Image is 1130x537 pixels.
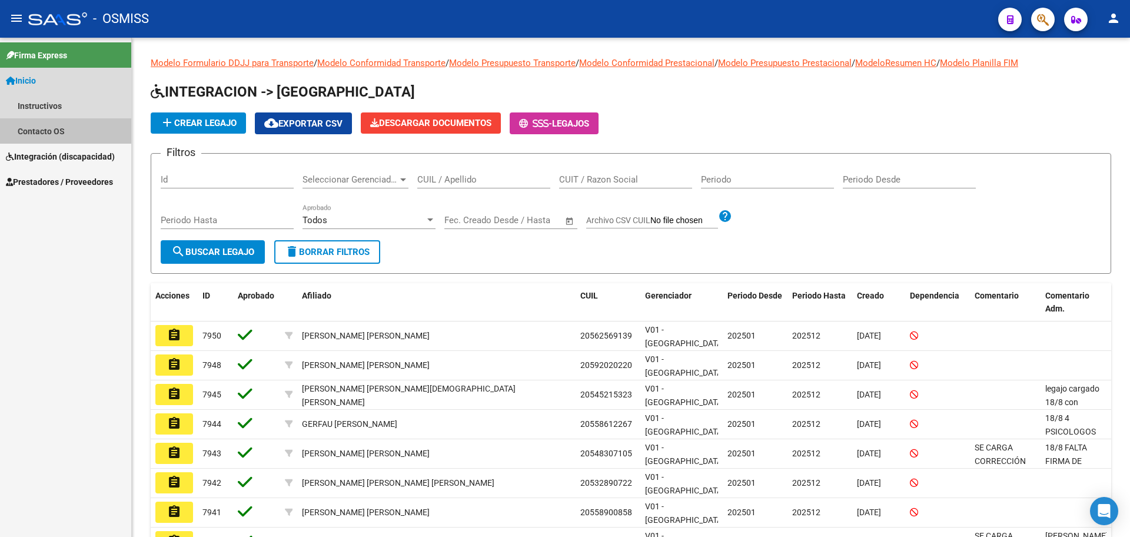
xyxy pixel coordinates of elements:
span: Gerenciador [645,291,692,300]
mat-icon: assignment [167,328,181,342]
div: [PERSON_NAME] [PERSON_NAME] [302,506,430,519]
span: Integración (discapacidad) [6,150,115,163]
span: V01 - [GEOGRAPHIC_DATA] [645,443,724,466]
button: Crear Legajo [151,112,246,134]
mat-icon: assignment [167,475,181,489]
span: Exportar CSV [264,118,343,129]
span: 20545215323 [580,390,632,399]
a: Modelo Conformidad Transporte [317,58,446,68]
span: - OSMISS [93,6,149,32]
span: legajo cargado 18/8 con facturacion cargada anteriormente!!! FALTA DOCU PSICOLOGIA FALTA FIRMA DE... [1045,384,1106,514]
button: Open calendar [563,214,577,228]
span: 20592020220 [580,360,632,370]
datatable-header-cell: Afiliado [297,283,576,322]
span: 202501 [727,419,756,429]
span: Aprobado [238,291,274,300]
span: [DATE] [857,508,881,517]
div: Open Intercom Messenger [1090,497,1118,525]
span: V01 - [GEOGRAPHIC_DATA] [645,384,724,407]
span: Dependencia [910,291,959,300]
span: CUIL [580,291,598,300]
button: Borrar Filtros [274,240,380,264]
span: Archivo CSV CUIL [586,216,650,225]
span: 20558612267 [580,419,632,429]
h3: Filtros [161,144,201,161]
span: 20558900858 [580,508,632,517]
a: Modelo Presupuesto Transporte [449,58,576,68]
span: 7944 [202,419,221,429]
div: GERFAU [PERSON_NAME] [302,417,397,431]
a: Modelo Formulario DDJJ para Transporte [151,58,314,68]
datatable-header-cell: Comentario Adm. [1041,283,1111,322]
span: [DATE] [857,390,881,399]
span: ID [202,291,210,300]
span: V01 - [GEOGRAPHIC_DATA] [645,413,724,436]
span: Acciones [155,291,190,300]
input: Fecha fin [503,215,560,226]
span: SE CARGA CORRECCIÓN [975,443,1026,466]
a: ModeloResumen HC [855,58,936,68]
span: 20548307105 [580,449,632,458]
span: [DATE] [857,419,881,429]
span: 202512 [792,331,820,340]
span: 202501 [727,331,756,340]
input: Archivo CSV CUIL [650,216,718,226]
span: 202512 [792,478,820,488]
span: 20562569139 [580,331,632,340]
span: V01 - [GEOGRAPHIC_DATA] [645,325,724,348]
span: 202501 [727,508,756,517]
mat-icon: help [718,209,732,223]
span: Seleccionar Gerenciador [303,174,398,185]
span: [DATE] [857,360,881,370]
span: [DATE] [857,478,881,488]
span: [DATE] [857,449,881,458]
span: Buscar Legajo [171,247,254,257]
mat-icon: search [171,244,185,258]
span: 7950 [202,331,221,340]
span: 7948 [202,360,221,370]
mat-icon: person [1106,11,1121,25]
div: [PERSON_NAME] [PERSON_NAME] [302,359,430,372]
datatable-header-cell: Creado [852,283,905,322]
span: - [519,118,552,129]
div: [PERSON_NAME] [PERSON_NAME] [302,447,430,460]
mat-icon: assignment [167,505,181,519]
span: 202512 [792,508,820,517]
span: 7945 [202,390,221,399]
datatable-header-cell: Gerenciador [640,283,723,322]
span: Todos [303,215,327,226]
button: Descargar Documentos [361,112,501,134]
span: Legajos [552,118,589,129]
span: Descargar Documentos [370,118,491,128]
a: Modelo Planilla FIM [940,58,1018,68]
mat-icon: assignment [167,446,181,460]
div: [PERSON_NAME] [PERSON_NAME] [302,329,430,343]
span: Comentario [975,291,1019,300]
span: 18/8 4 PSICOLOGOS EN INFORME- FALTA FIRMA DE MEDICO [1045,413,1106,476]
span: 7943 [202,449,221,458]
datatable-header-cell: Dependencia [905,283,970,322]
span: 202512 [792,390,820,399]
span: Periodo Hasta [792,291,846,300]
span: Periodo Desde [727,291,782,300]
mat-icon: menu [9,11,24,25]
a: Modelo Presupuesto Prestacional [718,58,852,68]
mat-icon: cloud_download [264,116,278,130]
datatable-header-cell: Aprobado [233,283,280,322]
div: [PERSON_NAME] [PERSON_NAME] [PERSON_NAME] [302,476,494,490]
span: V01 - [GEOGRAPHIC_DATA] [645,472,724,495]
span: 7941 [202,508,221,517]
datatable-header-cell: Periodo Desde [723,283,787,322]
span: 7942 [202,478,221,488]
button: -Legajos [510,112,599,134]
span: Prestadores / Proveedores [6,175,113,188]
mat-icon: delete [285,244,299,258]
button: Exportar CSV [255,112,352,134]
span: Creado [857,291,884,300]
span: 202512 [792,360,820,370]
span: 202501 [727,390,756,399]
datatable-header-cell: Acciones [151,283,198,322]
mat-icon: assignment [167,357,181,372]
datatable-header-cell: Comentario [970,283,1041,322]
span: Inicio [6,74,36,87]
